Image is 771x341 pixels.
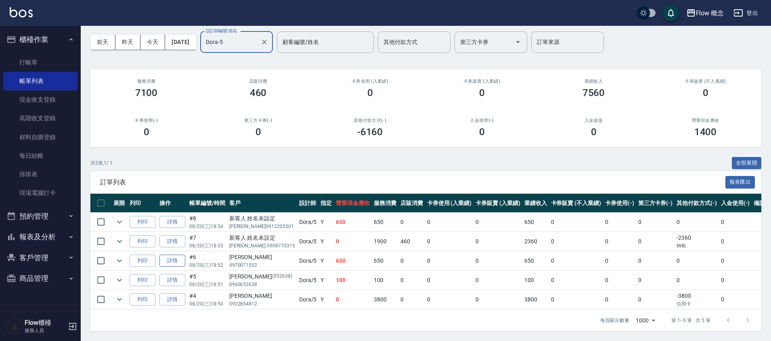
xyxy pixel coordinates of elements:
[725,176,755,188] button: 報表匯出
[675,251,719,270] td: 0
[324,79,416,84] h2: 卡券使用 (入業績)
[229,253,295,262] div: [PERSON_NAME]
[229,223,295,230] p: [PERSON_NAME]0912205501
[600,317,629,324] p: 每頁顯示數量
[90,159,113,167] p: 共 5 筆, 1 / 1
[318,213,334,232] td: Y
[703,87,708,98] h3: 0
[473,194,522,213] th: 卡券販賣 (入業績)
[159,235,185,248] a: 詳情
[367,87,373,98] h3: 0
[398,194,425,213] th: 店販消費
[334,232,372,251] td: 0
[297,290,319,309] td: Dora /5
[113,274,126,286] button: expand row
[732,157,762,169] button: 全部展開
[677,242,717,249] p: 轉帳
[372,232,398,251] td: 1900
[272,272,292,281] p: (052638)
[334,271,372,290] td: 100
[398,213,425,232] td: 0
[719,194,752,213] th: 入金使用(-)
[250,87,267,98] h3: 460
[719,232,752,251] td: 0
[398,290,425,309] td: 0
[189,242,225,249] p: 08/20 (三) 18:53
[157,194,187,213] th: 操作
[128,194,157,213] th: 列印
[675,213,719,232] td: 0
[473,251,522,270] td: 0
[113,255,126,267] button: expand row
[425,194,474,213] th: 卡券使用 (入業績)
[372,213,398,232] td: 650
[189,223,225,230] p: 08/20 (三) 18:54
[3,72,78,90] a: 帳單列表
[229,300,295,308] p: 0922854812
[90,35,115,50] button: 前天
[187,232,227,251] td: #7
[719,251,752,270] td: 0
[3,53,78,72] a: 打帳單
[522,232,549,251] td: 2360
[130,235,155,248] button: 列印
[187,271,227,290] td: #5
[675,290,719,309] td: -3800
[582,87,605,98] h3: 7560
[334,290,372,309] td: 0
[3,109,78,128] a: 高階收支登錄
[591,126,597,138] h3: 0
[6,318,23,335] img: Person
[511,36,524,48] button: Open
[549,194,603,213] th: 卡券販賣 (不入業績)
[212,118,304,123] h2: 第三方卡券(-)
[603,290,636,309] td: 0
[522,290,549,309] td: 3800
[425,290,474,309] td: 0
[473,271,522,290] td: 0
[549,290,603,309] td: 0
[130,293,155,306] button: 列印
[229,214,295,223] div: 新客人 姓名未設定
[318,290,334,309] td: Y
[675,194,719,213] th: 其他付款方式(-)
[372,290,398,309] td: 3800
[100,178,725,186] span: 訂單列表
[189,262,225,269] p: 08/20 (三) 18:52
[547,79,640,84] h2: 業績收入
[229,262,295,269] p: 0970071552
[113,216,126,228] button: expand row
[229,272,295,281] div: [PERSON_NAME]
[113,235,126,247] button: expand row
[675,232,719,251] td: -2360
[425,271,474,290] td: 0
[318,271,334,290] td: Y
[159,274,185,287] a: 詳情
[549,251,603,270] td: 0
[436,79,528,84] h2: 卡券販賣 (入業績)
[256,126,261,138] h3: 0
[297,194,319,213] th: 設計師
[189,281,225,288] p: 08/20 (三) 18:51
[159,255,185,267] a: 詳情
[522,194,549,213] th: 業績收入
[719,271,752,290] td: 0
[603,232,636,251] td: 0
[229,281,295,288] p: 0960652638
[473,290,522,309] td: 0
[549,271,603,290] td: 0
[100,79,193,84] h3: 服務消費
[229,292,295,300] div: [PERSON_NAME]
[372,251,398,270] td: 650
[473,213,522,232] td: 0
[725,178,755,186] a: 報表匯出
[144,126,149,138] h3: 0
[603,194,636,213] th: 卡券使用(-)
[730,6,761,21] button: 登出
[473,232,522,251] td: 0
[297,271,319,290] td: Dora /5
[372,271,398,290] td: 100
[297,251,319,270] td: Dora /5
[3,247,78,268] button: 客戶管理
[259,36,270,48] button: Clear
